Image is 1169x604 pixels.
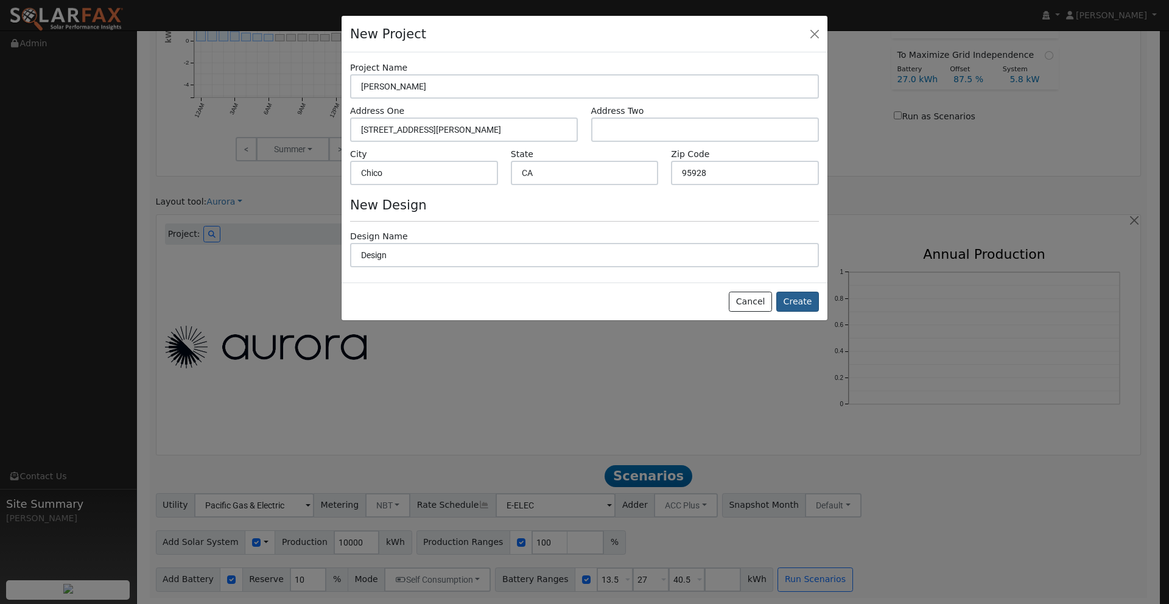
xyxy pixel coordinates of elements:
[671,148,709,161] label: Zip Code
[729,292,772,312] button: Cancel
[350,148,367,161] label: City
[511,148,533,161] label: State
[350,61,407,74] label: Project Name
[350,230,408,243] label: Design Name
[350,105,404,118] label: Address One
[350,197,819,212] h4: New Design
[591,105,644,118] label: Address Two
[350,24,426,44] h4: New Project
[776,292,819,312] button: Create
